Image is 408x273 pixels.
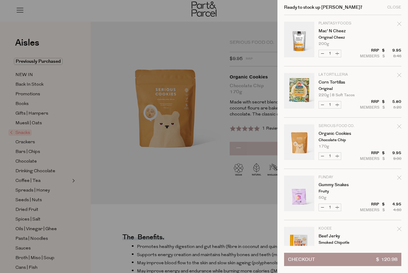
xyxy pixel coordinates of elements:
input: QTY Mac' N Cheez [326,50,334,57]
p: Chocolate Chip [319,138,365,142]
div: Remove Mac' N Cheez [397,21,401,29]
a: Mac' N Cheez [319,29,365,33]
p: La Tortilleria [319,73,365,77]
p: Smoked Chipotle [319,241,365,245]
p: Serious Food Co. [319,124,365,128]
div: Remove Organic Cookies [397,123,401,132]
a: Organic Cookies [319,132,365,136]
span: 170g [319,144,329,148]
p: Original Cheez [319,36,365,40]
div: Remove Gummy Snakes [397,175,401,183]
p: Funday [319,176,365,179]
span: 200g [319,42,329,46]
h2: Ready to stock up [PERSON_NAME]? [284,5,362,10]
input: QTY Gummy Snakes [326,204,334,211]
p: Plantasy Foods [319,22,365,25]
span: Checkout [288,253,315,266]
p: Fruity [319,189,365,193]
input: QTY Corn Tortillas [326,101,334,108]
span: $ 120.98 [376,253,397,266]
div: Remove Corn Tortillas [397,72,401,80]
div: Remove Beef Jerky [397,226,401,234]
a: Beef Jerky [319,234,365,238]
a: Corn Tortillas [319,80,365,84]
span: 50g [319,196,326,200]
div: Close [387,5,401,9]
p: KOOEE [319,227,365,230]
span: 220g | 8 Soft Tacos [319,93,355,97]
a: Gummy Snakes [319,183,365,187]
p: Original [319,87,365,91]
button: Checkout$ 120.98 [284,253,401,266]
input: QTY Organic Cookies [326,153,334,160]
